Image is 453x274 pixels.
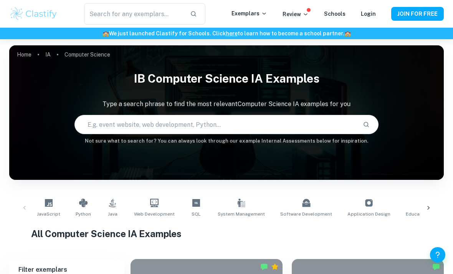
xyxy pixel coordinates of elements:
h1: All Computer Science IA Examples [31,227,422,241]
a: here [226,30,238,37]
img: Marked [260,263,268,271]
span: 🏫 [344,30,351,37]
button: Help and Feedback [430,247,445,262]
h6: Not sure what to search for? You can always look through our example Internal Assessments below f... [9,137,444,145]
span: System Management [218,211,265,218]
button: Search [360,118,373,131]
img: Marked [432,263,440,271]
p: Review [283,10,309,18]
input: Search for any exemplars... [84,3,184,25]
p: Computer Science [64,50,110,59]
a: IA [45,49,51,60]
span: Web Development [134,211,175,218]
span: Python [76,211,91,218]
span: 🏫 [103,30,109,37]
span: SQL [192,211,201,218]
span: JavaScript [37,211,60,218]
span: Educational Tools [406,211,446,218]
span: Application Design [347,211,390,218]
img: Clastify logo [9,6,58,22]
button: JOIN FOR FREE [391,7,444,21]
p: Type a search phrase to find the most relevant Computer Science IA examples for you [9,100,444,109]
h1: IB Computer Science IA examples [9,67,444,90]
h6: We just launched Clastify for Schools. Click to learn how to become a school partner. [2,29,451,38]
span: Java [108,211,117,218]
p: Exemplars [231,9,267,18]
div: Premium [271,263,279,271]
a: Login [361,11,376,17]
span: Software Development [280,211,332,218]
a: Schools [324,11,346,17]
input: E.g. event website, web development, Python... [75,114,357,135]
a: Home [17,49,31,60]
